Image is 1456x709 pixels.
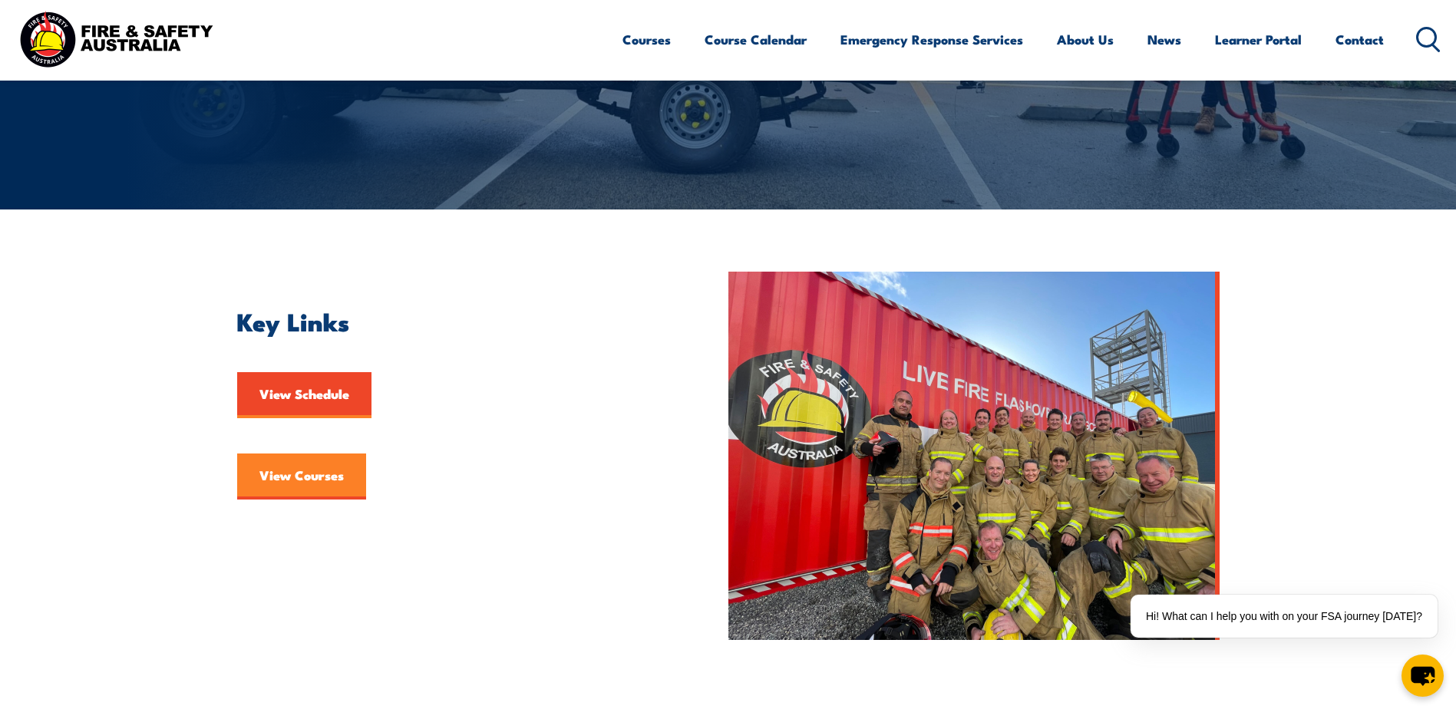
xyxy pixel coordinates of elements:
[1057,19,1114,60] a: About Us
[705,19,807,60] a: Course Calendar
[237,310,658,331] h2: Key Links
[1131,595,1438,638] div: Hi! What can I help you with on your FSA journey [DATE]?
[1402,655,1444,697] button: chat-button
[237,453,366,500] a: View Courses
[1215,19,1302,60] a: Learner Portal
[237,372,371,418] a: View Schedule
[622,19,671,60] a: Courses
[1335,19,1384,60] a: Contact
[840,19,1023,60] a: Emergency Response Services
[1147,19,1181,60] a: News
[728,272,1220,640] img: FSA People – Team photo aug 2023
